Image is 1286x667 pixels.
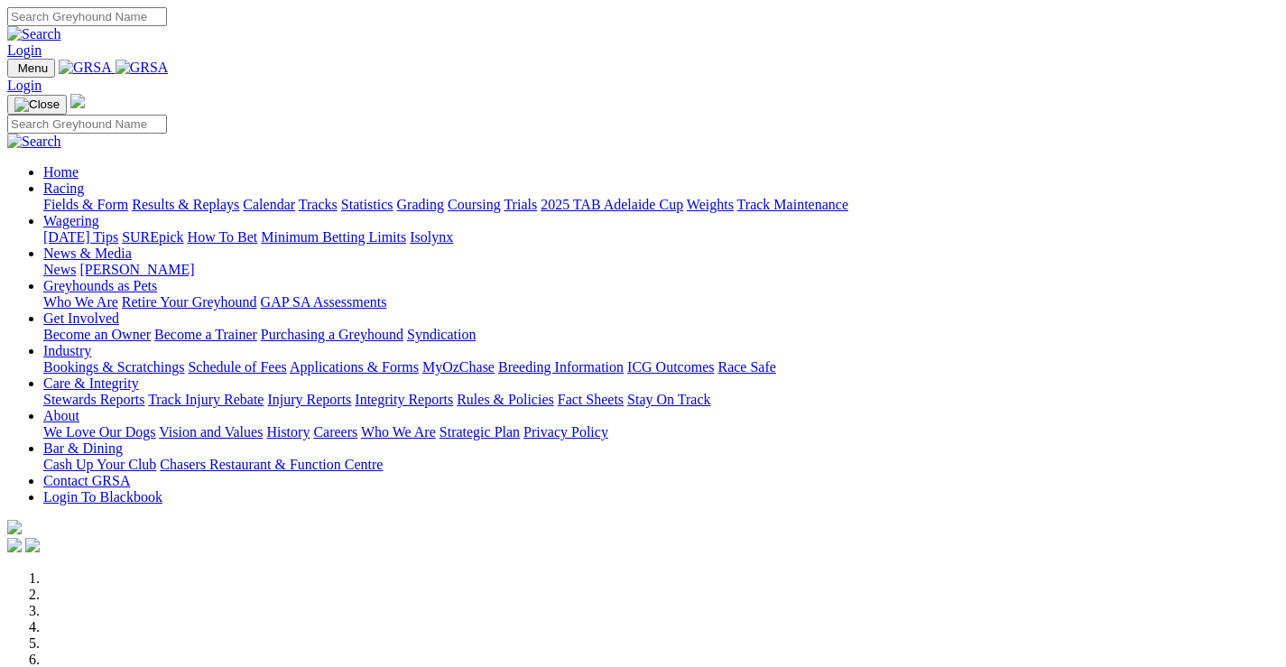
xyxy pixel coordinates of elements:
[7,538,22,552] img: facebook.svg
[243,197,295,212] a: Calendar
[43,359,1279,375] div: Industry
[43,327,151,342] a: Become an Owner
[7,78,42,93] a: Login
[43,424,155,440] a: We Love Our Dogs
[7,26,61,42] img: Search
[523,424,608,440] a: Privacy Policy
[448,197,501,212] a: Coursing
[407,327,476,342] a: Syndication
[43,164,79,180] a: Home
[43,213,99,228] a: Wagering
[43,197,128,212] a: Fields & Form
[397,197,444,212] a: Grading
[7,42,42,58] a: Login
[7,115,167,134] input: Search
[7,95,67,115] button: Toggle navigation
[558,392,624,407] a: Fact Sheets
[43,489,162,505] a: Login To Blackbook
[313,424,357,440] a: Careers
[43,440,123,456] a: Bar & Dining
[43,181,84,196] a: Racing
[361,424,436,440] a: Who We Are
[261,229,406,245] a: Minimum Betting Limits
[43,197,1279,213] div: Racing
[341,197,393,212] a: Statistics
[43,375,139,391] a: Care & Integrity
[717,359,775,375] a: Race Safe
[43,392,1279,408] div: Care & Integrity
[410,229,453,245] a: Isolynx
[43,408,79,423] a: About
[737,197,848,212] a: Track Maintenance
[422,359,495,375] a: MyOzChase
[43,310,119,326] a: Get Involved
[43,294,118,310] a: Who We Are
[355,392,453,407] a: Integrity Reports
[290,359,419,375] a: Applications & Forms
[43,457,1279,473] div: Bar & Dining
[43,392,144,407] a: Stewards Reports
[43,229,118,245] a: [DATE] Tips
[79,262,194,277] a: [PERSON_NAME]
[541,197,683,212] a: 2025 TAB Adelaide Cup
[7,59,55,78] button: Toggle navigation
[43,424,1279,440] div: About
[43,278,157,293] a: Greyhounds as Pets
[7,7,167,26] input: Search
[299,197,338,212] a: Tracks
[159,424,263,440] a: Vision and Values
[43,262,76,277] a: News
[148,392,264,407] a: Track Injury Rebate
[122,294,257,310] a: Retire Your Greyhound
[687,197,734,212] a: Weights
[43,262,1279,278] div: News & Media
[70,94,85,108] img: logo-grsa-white.png
[18,61,48,75] span: Menu
[160,457,383,472] a: Chasers Restaurant & Function Centre
[627,392,710,407] a: Stay On Track
[116,60,169,76] img: GRSA
[188,229,258,245] a: How To Bet
[43,294,1279,310] div: Greyhounds as Pets
[132,197,239,212] a: Results & Replays
[7,134,61,150] img: Search
[627,359,714,375] a: ICG Outcomes
[43,359,184,375] a: Bookings & Scratchings
[188,359,286,375] a: Schedule of Fees
[14,97,60,112] img: Close
[43,229,1279,245] div: Wagering
[504,197,537,212] a: Trials
[261,294,387,310] a: GAP SA Assessments
[43,327,1279,343] div: Get Involved
[43,343,91,358] a: Industry
[43,473,130,488] a: Contact GRSA
[457,392,554,407] a: Rules & Policies
[25,538,40,552] img: twitter.svg
[7,520,22,534] img: logo-grsa-white.png
[266,424,310,440] a: History
[267,392,351,407] a: Injury Reports
[43,457,156,472] a: Cash Up Your Club
[43,245,132,261] a: News & Media
[261,327,403,342] a: Purchasing a Greyhound
[122,229,183,245] a: SUREpick
[439,424,520,440] a: Strategic Plan
[154,327,257,342] a: Become a Trainer
[498,359,624,375] a: Breeding Information
[59,60,112,76] img: GRSA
